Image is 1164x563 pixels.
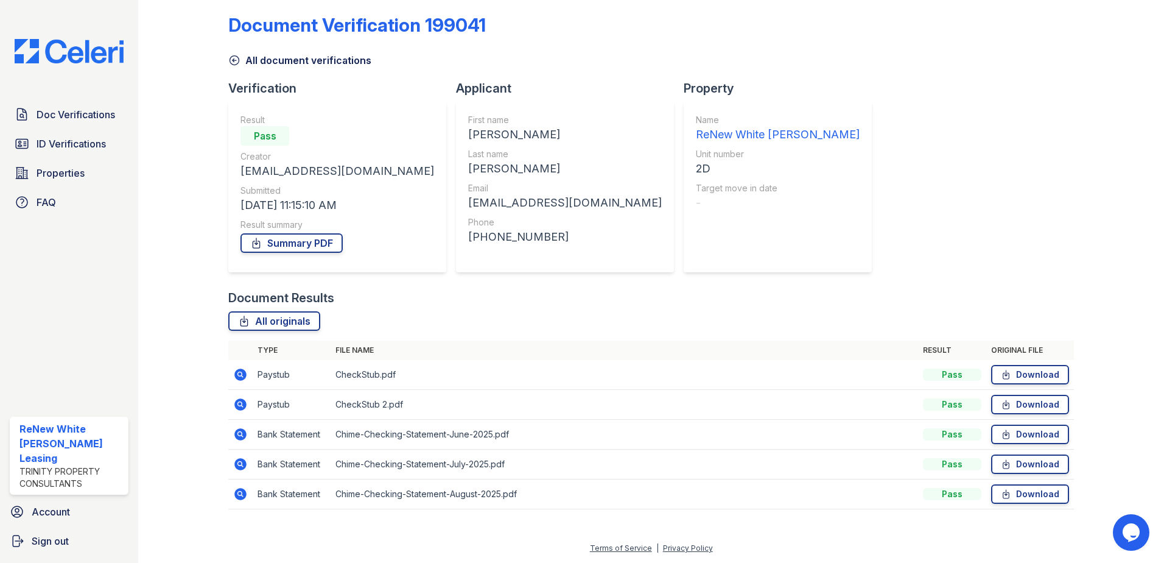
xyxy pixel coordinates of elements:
[240,233,343,253] a: Summary PDF
[696,114,860,126] div: Name
[468,228,662,246] div: [PHONE_NUMBER]
[37,136,106,151] span: ID Verifications
[331,341,918,360] th: File name
[923,458,981,470] div: Pass
[240,219,434,231] div: Result summary
[37,107,115,122] span: Doc Verifications
[37,195,56,210] span: FAQ
[253,450,331,480] td: Bank Statement
[240,126,289,146] div: Pass
[991,455,1069,474] a: Download
[991,395,1069,414] a: Download
[696,148,860,160] div: Unit number
[5,39,133,63] img: CE_Logo_Blue-a8612792a0a2168367f1c8372b55b34899dd931a85d93a1a3d3e32e68fde9ad4.png
[228,53,371,68] a: All document verifications
[228,289,334,306] div: Document Results
[468,114,662,126] div: First name
[240,114,434,126] div: Result
[991,425,1069,444] a: Download
[923,428,981,441] div: Pass
[696,126,860,143] div: ReNew White [PERSON_NAME]
[696,114,860,143] a: Name ReNew White [PERSON_NAME]
[331,480,918,509] td: Chime-Checking-Statement-August-2025.pdf
[228,311,320,331] a: All originals
[32,505,70,519] span: Account
[5,500,133,524] a: Account
[468,126,662,143] div: [PERSON_NAME]
[1113,514,1152,551] iframe: chat widget
[253,420,331,450] td: Bank Statement
[468,216,662,228] div: Phone
[590,544,652,553] a: Terms of Service
[32,534,69,548] span: Sign out
[663,544,713,553] a: Privacy Policy
[696,194,860,211] div: -
[684,80,882,97] div: Property
[10,102,128,127] a: Doc Verifications
[918,341,986,360] th: Result
[456,80,684,97] div: Applicant
[253,360,331,390] td: Paystub
[10,190,128,214] a: FAQ
[991,484,1069,504] a: Download
[923,398,981,411] div: Pass
[37,166,85,180] span: Properties
[331,390,918,420] td: CheckStub 2.pdf
[10,161,128,185] a: Properties
[696,160,860,177] div: 2D
[331,450,918,480] td: Chime-Checking-Statement-July-2025.pdf
[331,420,918,450] td: Chime-Checking-Statement-June-2025.pdf
[468,194,662,211] div: [EMAIL_ADDRESS][DOMAIN_NAME]
[253,390,331,420] td: Paystub
[986,341,1074,360] th: Original file
[991,365,1069,384] a: Download
[331,360,918,390] td: CheckStub.pdf
[253,341,331,360] th: Type
[468,148,662,160] div: Last name
[5,529,133,553] a: Sign out
[19,466,124,490] div: Trinity Property Consultants
[10,132,128,156] a: ID Verifications
[228,14,486,36] div: Document Verification 199041
[19,422,124,466] div: ReNew White [PERSON_NAME] Leasing
[240,185,434,197] div: Submitted
[253,480,331,509] td: Bank Statement
[228,80,456,97] div: Verification
[240,163,434,180] div: [EMAIL_ADDRESS][DOMAIN_NAME]
[240,197,434,214] div: [DATE] 11:15:10 AM
[468,182,662,194] div: Email
[923,488,981,500] div: Pass
[656,544,659,553] div: |
[240,150,434,163] div: Creator
[468,160,662,177] div: [PERSON_NAME]
[923,369,981,381] div: Pass
[696,182,860,194] div: Target move in date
